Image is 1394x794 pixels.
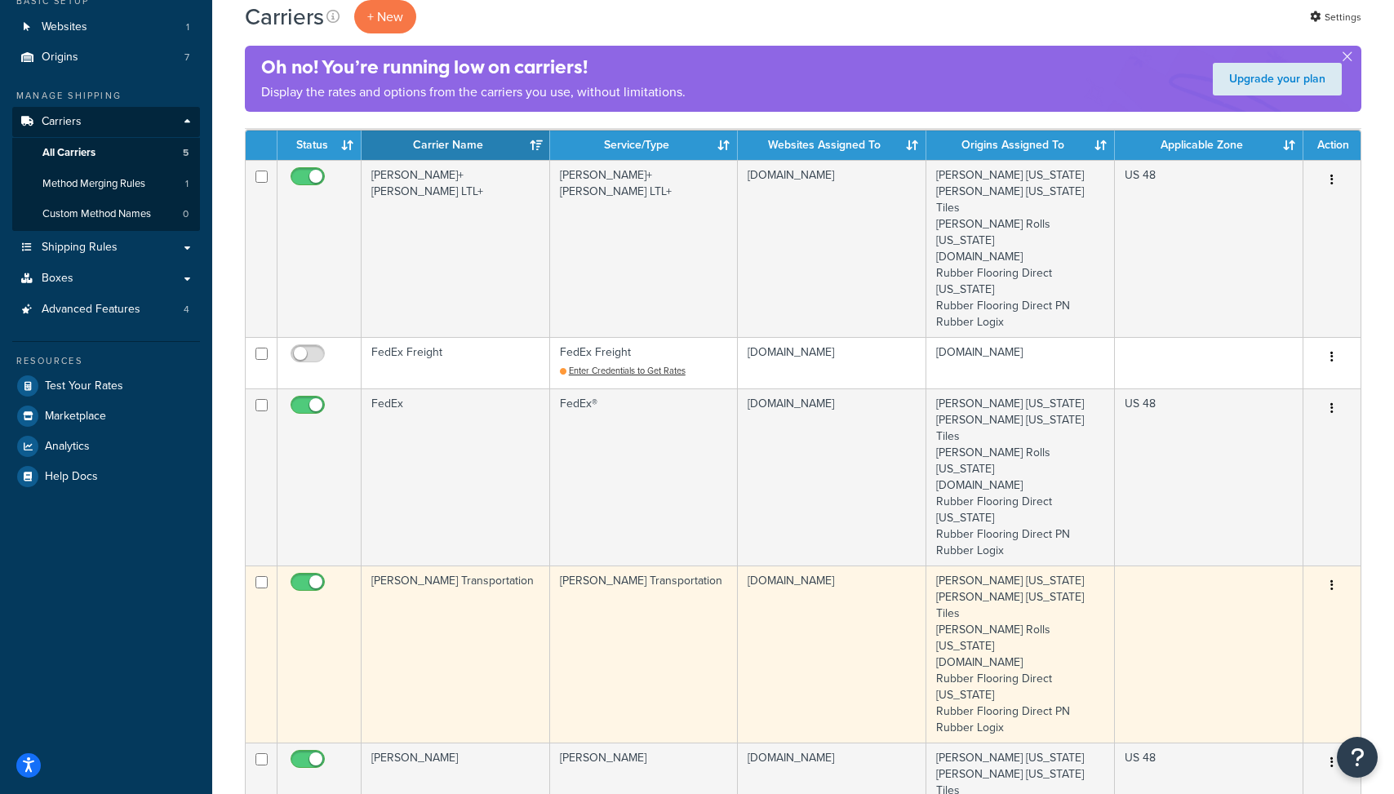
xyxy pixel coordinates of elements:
[42,146,95,160] span: All Carriers
[12,354,200,368] div: Resources
[42,115,82,129] span: Carriers
[183,146,189,160] span: 5
[926,388,1115,566] td: [PERSON_NAME] [US_STATE] [PERSON_NAME] [US_STATE] Tiles [PERSON_NAME] Rolls [US_STATE] [DOMAIN_NA...
[12,89,200,103] div: Manage Shipping
[12,295,200,325] a: Advanced Features 4
[12,42,200,73] a: Origins 7
[12,295,200,325] li: Advanced Features
[261,54,686,81] h4: Oh no! You’re running low on carriers!
[12,199,200,229] a: Custom Method Names 0
[42,241,118,255] span: Shipping Rules
[12,432,200,461] a: Analytics
[183,207,189,221] span: 0
[560,364,686,377] a: Enter Credentials to Get Rates
[1213,63,1342,95] a: Upgrade your plan
[12,42,200,73] li: Origins
[12,107,200,137] a: Carriers
[926,160,1115,337] td: [PERSON_NAME] [US_STATE] [PERSON_NAME] [US_STATE] Tiles [PERSON_NAME] Rolls [US_STATE] [DOMAIN_NA...
[738,131,926,160] th: Websites Assigned To: activate to sort column ascending
[186,20,189,34] span: 1
[45,440,90,454] span: Analytics
[12,462,200,491] a: Help Docs
[569,364,686,377] span: Enter Credentials to Get Rates
[550,131,739,160] th: Service/Type: activate to sort column ascending
[362,337,550,388] td: FedEx Freight
[1303,131,1361,160] th: Action
[12,12,200,42] li: Websites
[42,51,78,64] span: Origins
[1337,737,1378,778] button: Open Resource Center
[42,177,145,191] span: Method Merging Rules
[12,169,200,199] a: Method Merging Rules 1
[926,566,1115,743] td: [PERSON_NAME] [US_STATE] [PERSON_NAME] [US_STATE] Tiles [PERSON_NAME] Rolls [US_STATE] [DOMAIN_NA...
[184,51,189,64] span: 7
[1115,160,1303,337] td: US 48
[926,337,1115,388] td: [DOMAIN_NAME]
[45,410,106,424] span: Marketplace
[12,12,200,42] a: Websites 1
[362,566,550,743] td: [PERSON_NAME] Transportation
[1115,131,1303,160] th: Applicable Zone: activate to sort column ascending
[45,379,123,393] span: Test Your Rates
[550,566,739,743] td: [PERSON_NAME] Transportation
[42,207,151,221] span: Custom Method Names
[12,107,200,231] li: Carriers
[926,131,1115,160] th: Origins Assigned To: activate to sort column ascending
[12,169,200,199] li: Method Merging Rules
[12,199,200,229] li: Custom Method Names
[12,371,200,401] a: Test Your Rates
[738,337,926,388] td: [DOMAIN_NAME]
[185,177,189,191] span: 1
[1115,388,1303,566] td: US 48
[12,138,200,168] a: All Carriers 5
[12,138,200,168] li: All Carriers
[550,160,739,337] td: [PERSON_NAME]+[PERSON_NAME] LTL+
[42,20,87,34] span: Websites
[42,272,73,286] span: Boxes
[738,160,926,337] td: [DOMAIN_NAME]
[45,470,98,484] span: Help Docs
[738,566,926,743] td: [DOMAIN_NAME]
[1310,6,1361,29] a: Settings
[362,160,550,337] td: [PERSON_NAME]+[PERSON_NAME] LTL+
[261,81,686,104] p: Display the rates and options from the carriers you use, without limitations.
[738,388,926,566] td: [DOMAIN_NAME]
[277,131,362,160] th: Status: activate to sort column ascending
[245,1,324,33] h1: Carriers
[12,264,200,294] a: Boxes
[362,131,550,160] th: Carrier Name: activate to sort column ascending
[550,388,739,566] td: FedEx®
[362,388,550,566] td: FedEx
[42,303,140,317] span: Advanced Features
[12,401,200,431] a: Marketplace
[184,303,189,317] span: 4
[550,337,739,388] td: FedEx Freight
[12,233,200,263] a: Shipping Rules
